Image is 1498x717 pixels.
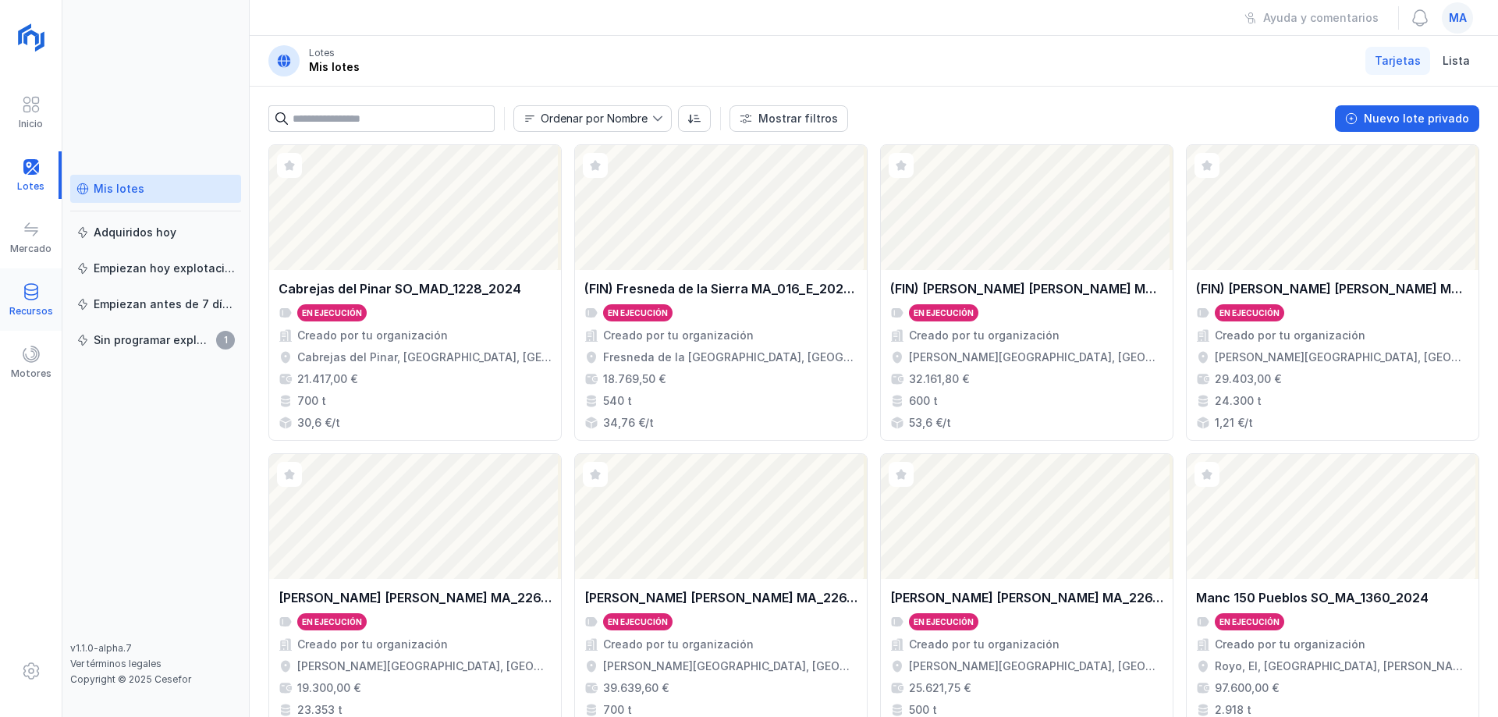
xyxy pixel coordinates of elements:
[309,59,360,75] div: Mis lotes
[909,328,1060,343] div: Creado por tu organización
[1215,658,1469,674] div: Royo, El, [GEOGRAPHIC_DATA], [PERSON_NAME][GEOGRAPHIC_DATA][PERSON_NAME], [GEOGRAPHIC_DATA]
[1364,111,1469,126] div: Nuevo lote privado
[890,279,1163,298] div: (FIN) [PERSON_NAME] [PERSON_NAME] MA_225_E_2024_01
[909,393,938,409] div: 600 t
[603,350,857,365] div: Fresneda de la [GEOGRAPHIC_DATA], [GEOGRAPHIC_DATA], [GEOGRAPHIC_DATA][PERSON_NAME], [GEOGRAPHIC_...
[603,393,632,409] div: 540 t
[70,326,241,354] a: Sin programar explotación1
[1196,588,1429,607] div: Manc 150 Pueblos SO_MA_1360_2024
[297,371,357,387] div: 21.417,00 €
[890,588,1163,607] div: [PERSON_NAME] [PERSON_NAME] MA_226_E_2024_04
[1215,637,1365,652] div: Creado por tu organización
[1365,47,1430,75] a: Tarjetas
[1335,105,1479,132] button: Nuevo lote privado
[603,371,666,387] div: 18.769,50 €
[758,111,838,126] div: Mostrar filtros
[603,328,754,343] div: Creado por tu organización
[70,254,241,282] a: Empiezan hoy explotación
[19,118,43,130] div: Inicio
[574,144,868,441] a: (FIN) Fresneda de la Sierra MA_016_E_2024_01En ejecuciónCreado por tu organizaciónFresneda de la ...
[608,616,668,627] div: En ejecución
[297,658,552,674] div: [PERSON_NAME][GEOGRAPHIC_DATA], [GEOGRAPHIC_DATA], [GEOGRAPHIC_DATA][PERSON_NAME], [GEOGRAPHIC_DATA]
[279,279,521,298] div: Cabrejas del Pinar SO_MAD_1228_2024
[297,637,448,652] div: Creado por tu organización
[729,105,848,132] button: Mostrar filtros
[70,673,241,686] div: Copyright © 2025 Cesefor
[297,350,552,365] div: Cabrejas del Pinar, [GEOGRAPHIC_DATA], [GEOGRAPHIC_DATA][PERSON_NAME], [GEOGRAPHIC_DATA]
[94,261,235,276] div: Empiezan hoy explotación
[70,658,162,669] a: Ver términos legales
[541,113,648,124] div: Ordenar por Nombre
[268,144,562,441] a: Cabrejas del Pinar SO_MAD_1228_2024En ejecuciónCreado por tu organizaciónCabrejas del Pinar, [GEO...
[880,144,1173,441] a: (FIN) [PERSON_NAME] [PERSON_NAME] MA_225_E_2024_01En ejecuciónCreado por tu organización[PERSON_N...
[1215,328,1365,343] div: Creado por tu organización
[1375,53,1421,69] span: Tarjetas
[909,658,1163,674] div: [PERSON_NAME][GEOGRAPHIC_DATA], [GEOGRAPHIC_DATA], [GEOGRAPHIC_DATA][PERSON_NAME], [GEOGRAPHIC_DATA]
[514,106,652,131] span: Nombre
[11,367,51,380] div: Motores
[1234,5,1389,31] button: Ayuda y comentarios
[909,680,971,696] div: 25.621,75 €
[302,307,362,318] div: En ejecución
[297,328,448,343] div: Creado por tu organización
[309,47,335,59] div: Lotes
[584,588,857,607] div: [PERSON_NAME] [PERSON_NAME] MA_226_E_2024_03
[70,642,241,655] div: v1.1.0-alpha.7
[70,290,241,318] a: Empiezan antes de 7 días
[94,225,176,240] div: Adquiridos hoy
[94,332,211,348] div: Sin programar explotación
[94,296,235,312] div: Empiezan antes de 7 días
[914,307,974,318] div: En ejecución
[909,371,969,387] div: 32.161,80 €
[10,243,51,255] div: Mercado
[1449,10,1467,26] span: ma
[70,175,241,203] a: Mis lotes
[1196,279,1469,298] div: (FIN) [PERSON_NAME] [PERSON_NAME] MA_611_E_2023_02
[914,616,974,627] div: En ejecución
[1215,415,1253,431] div: 1,21 €/t
[603,415,654,431] div: 34,76 €/t
[1219,307,1280,318] div: En ejecución
[603,658,857,674] div: [PERSON_NAME][GEOGRAPHIC_DATA], [GEOGRAPHIC_DATA], [GEOGRAPHIC_DATA][PERSON_NAME], [GEOGRAPHIC_DATA]
[1215,350,1469,365] div: [PERSON_NAME][GEOGRAPHIC_DATA], [GEOGRAPHIC_DATA], [GEOGRAPHIC_DATA][PERSON_NAME], [GEOGRAPHIC_DATA]
[1219,616,1280,627] div: En ejecución
[1215,393,1262,409] div: 24.300 t
[584,279,857,298] div: (FIN) Fresneda de la Sierra MA_016_E_2024_01
[1215,680,1279,696] div: 97.600,00 €
[909,350,1163,365] div: [PERSON_NAME][GEOGRAPHIC_DATA], [GEOGRAPHIC_DATA], [GEOGRAPHIC_DATA][PERSON_NAME], [GEOGRAPHIC_DATA]
[216,331,235,350] span: 1
[1433,47,1479,75] a: Lista
[297,415,340,431] div: 30,6 €/t
[909,637,1060,652] div: Creado por tu organización
[302,616,362,627] div: En ejecución
[94,181,144,197] div: Mis lotes
[909,415,951,431] div: 53,6 €/t
[603,680,669,696] div: 39.639,60 €
[608,307,668,318] div: En ejecución
[70,218,241,247] a: Adquiridos hoy
[297,680,360,696] div: 19.300,00 €
[603,637,754,652] div: Creado por tu organización
[297,393,326,409] div: 700 t
[12,18,51,57] img: logoRight.svg
[9,305,53,318] div: Recursos
[1443,53,1470,69] span: Lista
[279,588,552,607] div: [PERSON_NAME] [PERSON_NAME] MA_226_E_2024_01
[1263,10,1379,26] div: Ayuda y comentarios
[1215,371,1281,387] div: 29.403,00 €
[1186,144,1479,441] a: (FIN) [PERSON_NAME] [PERSON_NAME] MA_611_E_2023_02En ejecuciónCreado por tu organización[PERSON_N...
